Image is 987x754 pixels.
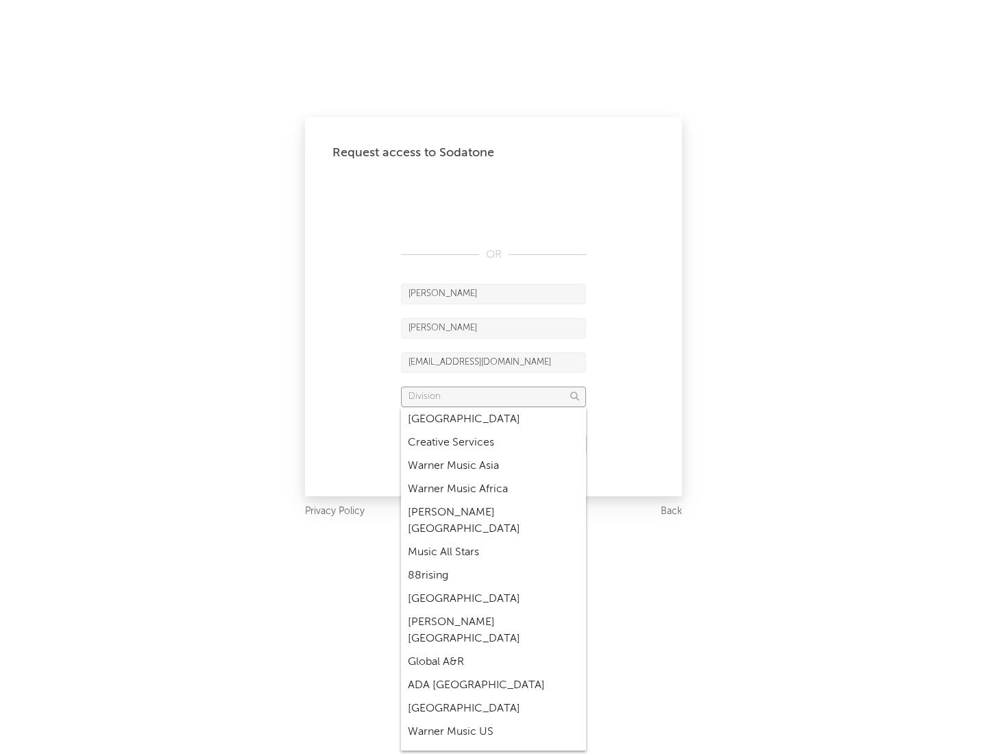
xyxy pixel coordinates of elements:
[401,352,586,373] input: Email
[332,145,655,161] div: Request access to Sodatone
[401,674,586,697] div: ADA [GEOGRAPHIC_DATA]
[401,454,586,478] div: Warner Music Asia
[401,587,586,611] div: [GEOGRAPHIC_DATA]
[401,501,586,541] div: [PERSON_NAME] [GEOGRAPHIC_DATA]
[401,720,586,744] div: Warner Music US
[401,564,586,587] div: 88rising
[401,408,586,431] div: [GEOGRAPHIC_DATA]
[401,431,586,454] div: Creative Services
[401,650,586,674] div: Global A&R
[401,247,586,263] div: OR
[401,541,586,564] div: Music All Stars
[401,387,586,407] input: Division
[401,611,586,650] div: [PERSON_NAME] [GEOGRAPHIC_DATA]
[401,284,586,304] input: First Name
[401,318,586,339] input: Last Name
[661,503,682,520] a: Back
[401,478,586,501] div: Warner Music Africa
[401,697,586,720] div: [GEOGRAPHIC_DATA]
[305,503,365,520] a: Privacy Policy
